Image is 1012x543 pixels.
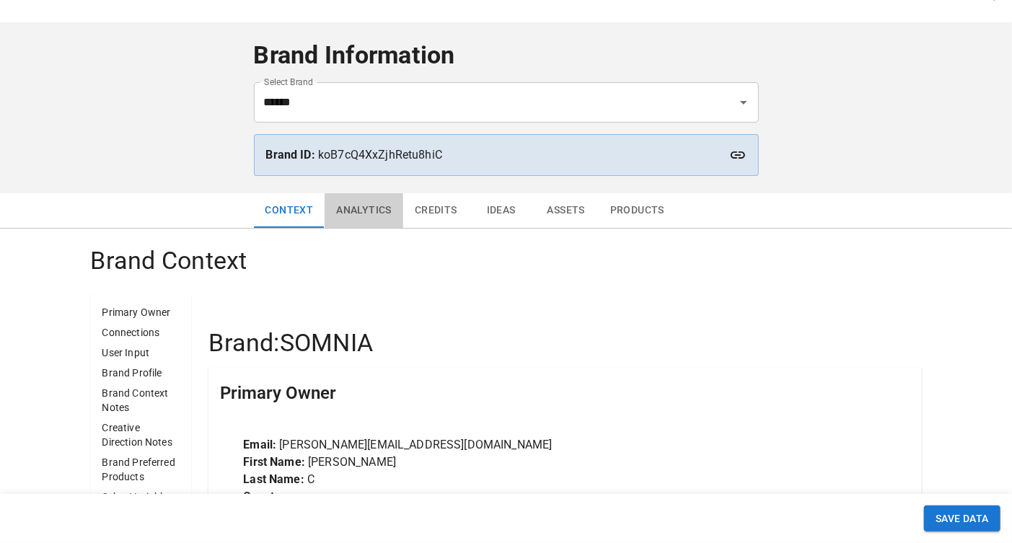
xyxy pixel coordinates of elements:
button: Ideas [469,193,534,228]
strong: Last Name: [243,472,304,486]
p: Other Variables [102,490,180,504]
p: Brand Preferred Products [102,455,180,484]
p: koB7cQ4XxZjhRetu8hiC [266,146,747,164]
p: [PERSON_NAME][EMAIL_ADDRESS][DOMAIN_NAME] [243,436,886,454]
strong: Brand ID: [266,148,315,162]
h5: Primary Owner [220,381,336,405]
p: Primary Owner [102,305,180,319]
p: [PERSON_NAME] [243,454,886,471]
p: Brand Profile [102,366,180,380]
button: Products [599,193,676,228]
p: User Input [102,345,180,360]
button: Context [254,193,325,228]
p: C [243,471,886,488]
p: Brand Context Notes [102,386,180,415]
button: Open [734,92,754,112]
button: SAVE DATA [924,506,1000,532]
p: Creative Direction Notes [102,420,180,449]
label: Select Brand [264,76,313,88]
h4: Brand Context [91,246,922,276]
strong: First Name: [243,455,305,469]
h4: Brand Information [254,40,759,71]
button: Analytics [325,193,403,228]
strong: Country: [243,490,288,503]
div: Primary Owner [208,367,921,419]
button: Assets [534,193,599,228]
h4: Brand: SOMNIA [208,328,921,358]
button: Credits [403,193,469,228]
strong: Email: [243,438,276,451]
p: Connections [102,325,180,340]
